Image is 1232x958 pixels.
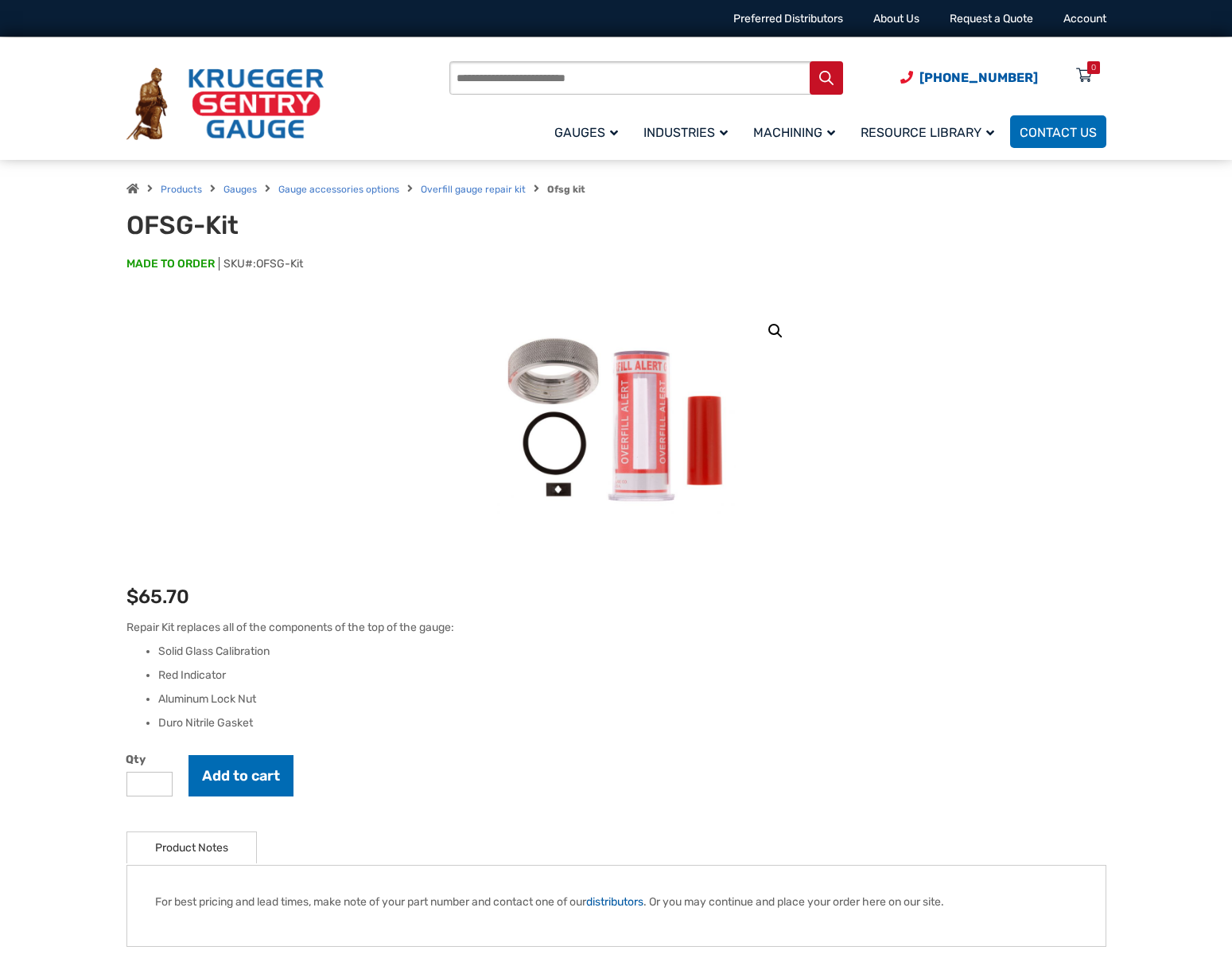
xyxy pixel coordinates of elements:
[126,772,173,796] input: Product quantity
[158,691,1106,707] li: Aluminum Lock Nut
[919,70,1038,85] span: [PHONE_NUMBER]
[545,113,634,150] a: Gauges
[733,12,843,25] a: Preferred Distributors
[554,125,618,140] span: Gauges
[278,184,399,195] a: Gauge accessories options
[256,257,303,271] span: OFSG-Kit
[643,125,728,140] span: Industries
[219,257,303,271] span: SKU#:
[1091,61,1096,74] div: 0
[158,644,1106,660] li: Solid Glass Calibration
[753,125,835,140] span: Machining
[126,586,138,608] span: $
[158,668,1106,683] li: Red Indicator
[1010,115,1106,148] a: Contact Us
[126,619,1106,636] p: Repair Kit replaces all of the components of the top of the gauge:
[161,184,202,195] a: Products
[634,113,744,150] a: Industries
[873,12,919,25] a: About Us
[421,184,526,195] a: Overfill gauge repair kit
[761,317,790,345] a: View full-screen image gallery
[950,12,1033,25] a: Request a Quote
[547,184,585,195] strong: Ofsg kit
[126,210,519,240] h1: OFSG-Kit
[155,894,1078,910] p: For best pricing and lead times, make note of your part number and contact one of our . Or you ma...
[126,586,189,608] bdi: 65.70
[126,256,215,272] span: MADE TO ORDER
[1063,12,1106,25] a: Account
[126,68,324,141] img: Krueger Sentry Gauge
[851,113,1010,150] a: Resource Library
[223,184,257,195] a: Gauges
[744,113,851,150] a: Machining
[1020,125,1097,140] span: Contact Us
[586,895,643,909] a: distributors
[861,125,994,140] span: Resource Library
[155,832,228,863] a: Product Notes
[188,755,293,796] button: Add to cart
[158,715,1106,731] li: Duro Nitrile Gasket
[900,68,1038,88] a: Phone Number (920) 434-8860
